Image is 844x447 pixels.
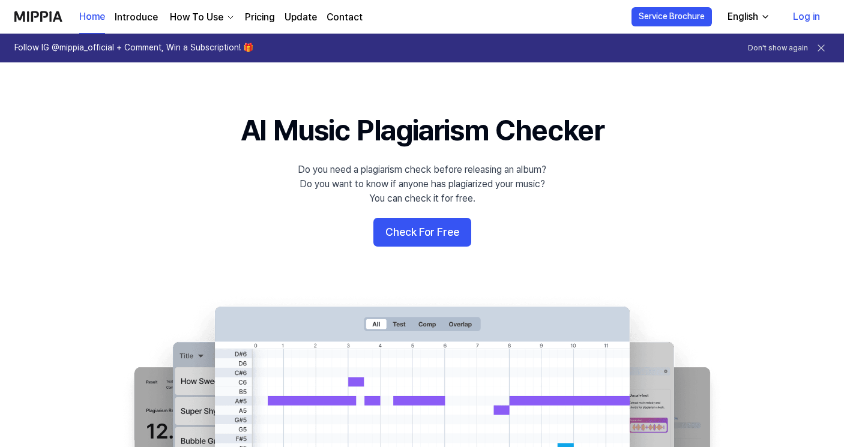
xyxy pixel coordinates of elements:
[285,10,317,25] a: Update
[327,10,363,25] a: Contact
[373,218,471,247] button: Check For Free
[725,10,761,24] div: English
[718,5,777,29] button: English
[245,10,275,25] a: Pricing
[631,7,712,26] button: Service Brochure
[748,43,808,53] button: Don't show again
[14,42,253,54] h1: Follow IG @mippia_official + Comment, Win a Subscription! 🎁
[167,10,235,25] button: How To Use
[167,10,226,25] div: How To Use
[241,110,604,151] h1: AI Music Plagiarism Checker
[115,10,158,25] a: Introduce
[298,163,546,206] div: Do you need a plagiarism check before releasing an album? Do you want to know if anyone has plagi...
[79,1,105,34] a: Home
